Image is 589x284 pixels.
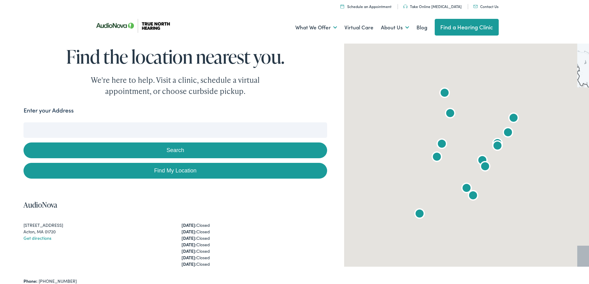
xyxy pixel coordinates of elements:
strong: [DATE]: [181,248,196,254]
a: Contact Us [473,4,498,9]
strong: [DATE]: [181,254,196,261]
strong: [DATE]: [181,261,196,267]
div: AudioNova [490,137,505,151]
img: Mail icon in color code ffb348, used for communication purposes [473,5,478,8]
a: Virtual Care [344,16,373,39]
div: AudioNova [437,86,452,101]
div: AudioNova [490,139,505,154]
div: True North Hearing by AudioNova [506,111,521,126]
h1: Find the location nearest you. [23,46,327,67]
div: AudioNova [459,181,474,196]
a: Take Online [MEDICAL_DATA] [403,4,462,9]
div: AudioNova [478,160,493,175]
a: [PHONE_NUMBER] [39,278,77,284]
div: AudioNova [429,150,444,165]
div: We're here to help. Visit a clinic, schedule a virtual appointment, or choose curbside pickup. [76,74,274,97]
div: [STREET_ADDRESS] [23,222,169,228]
a: Find My Location [23,163,327,179]
div: AudioNova [443,107,458,121]
label: Enter your Address [23,106,74,115]
a: AudioNova [23,200,57,210]
div: AudioNova [501,126,515,141]
img: Icon symbolizing a calendar in color code ffb348 [340,4,344,8]
img: Headphones icon in color code ffb348 [403,5,408,8]
strong: [DATE]: [181,222,196,228]
strong: [DATE]: [181,235,196,241]
a: Find a Hearing Clinic [435,19,499,36]
div: AudioNova [412,207,427,222]
div: AudioNova [466,189,480,204]
a: What We Offer [295,16,337,39]
div: AudioNova [475,154,490,168]
a: About Us [381,16,409,39]
input: Enter your address or zip code [23,122,327,138]
button: Search [23,142,327,158]
div: True North Hearing by AudioNova [434,137,449,152]
strong: Phone: [23,278,37,284]
div: Acton, MA 01720 [23,228,169,235]
div: Closed Closed Closed Closed Closed Closed Closed [181,222,327,267]
a: Get directions [23,235,51,241]
strong: [DATE]: [181,241,196,248]
a: Schedule an Appointment [340,4,391,9]
a: Blog [416,16,427,39]
strong: [DATE]: [181,228,196,235]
